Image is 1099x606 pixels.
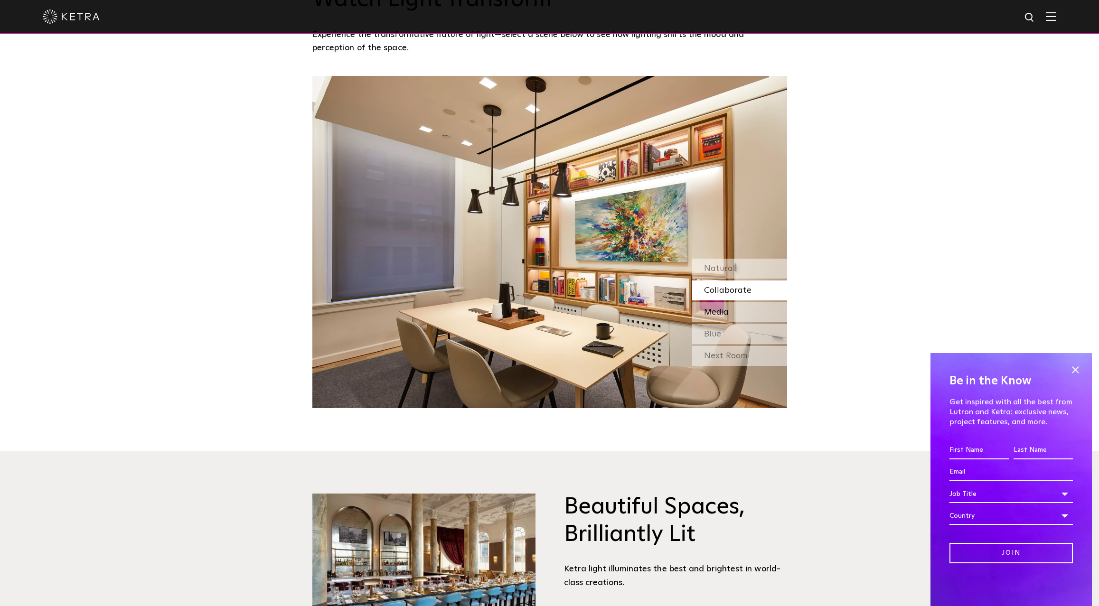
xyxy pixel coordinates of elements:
[949,397,1073,427] p: Get inspired with all the best from Lutron and Ketra: exclusive news, project features, and more.
[1014,441,1073,459] input: Last Name
[704,308,729,317] span: Media
[564,562,787,589] div: Ketra light illuminates the best and brightest in world-class creations.
[949,485,1073,503] div: Job Title
[1046,12,1056,21] img: Hamburger%20Nav.svg
[949,441,1009,459] input: First Name
[949,372,1073,390] h4: Be in the Know
[312,76,787,408] img: SS-Desktop-CEC-05
[564,494,787,548] h3: Beautiful Spaces, Brilliantly Lit
[949,543,1073,563] input: Join
[312,28,782,55] p: Experience the transformative nature of light—select a scene below to see how lighting shifts the...
[704,286,751,295] span: Collaborate
[949,507,1073,525] div: Country
[704,264,735,273] span: Natural
[1024,12,1036,24] img: search icon
[692,346,787,366] div: Next Room
[704,330,721,338] span: Blue
[43,9,100,24] img: ketra-logo-2019-white
[949,463,1073,481] input: Email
